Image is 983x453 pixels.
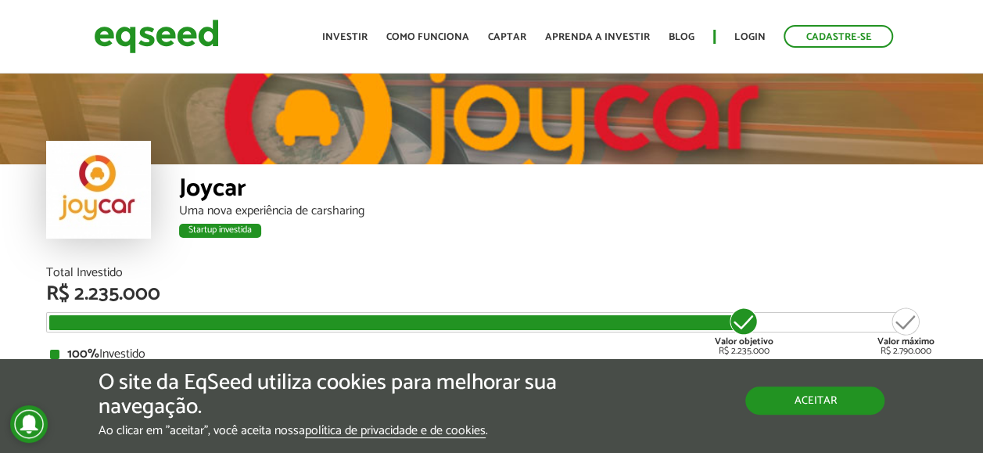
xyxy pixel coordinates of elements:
a: Captar [488,32,526,42]
a: Blog [669,32,694,42]
div: R$ 2.235.000 [714,306,773,356]
div: Joycar [179,176,938,205]
a: Cadastre-se [784,25,893,48]
div: Uma nova experiência de carsharing [179,205,938,218]
h5: O site da EqSeed utiliza cookies para melhorar sua navegação. [99,371,570,419]
a: Investir [322,32,368,42]
div: R$ 2.790.000 [877,306,935,356]
strong: Valor máximo [877,334,935,349]
strong: 100% [67,343,99,365]
p: Ao clicar em "aceitar", você aceita nossa . [99,423,570,438]
img: EqSeed [94,16,219,57]
a: política de privacidade e de cookies [305,425,486,438]
div: Total Investido [46,267,938,279]
a: Login [734,32,765,42]
strong: Valor objetivo [714,334,773,349]
a: Aprenda a investir [545,32,650,42]
div: Startup investida [179,224,261,238]
div: Investido [50,348,934,361]
div: R$ 2.235.000 [46,284,938,304]
button: Aceitar [745,386,884,415]
a: Como funciona [386,32,469,42]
